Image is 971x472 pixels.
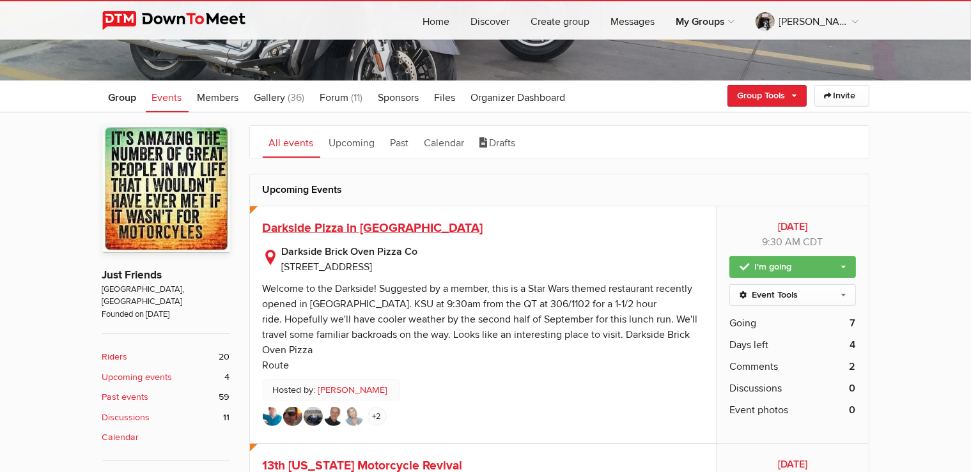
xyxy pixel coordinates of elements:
[428,80,462,112] a: Files
[282,261,373,273] span: [STREET_ADDRESS]
[850,337,856,353] b: 4
[352,91,363,104] span: (11)
[745,1,869,40] a: [PERSON_NAME]
[666,1,745,40] a: My Groups
[102,430,230,445] a: Calendar
[521,1,600,40] a: Create group
[102,268,162,282] a: Just Friends
[102,411,150,425] b: Discussions
[102,370,230,384] a: Upcoming events 4
[601,1,665,40] a: Messages
[283,407,302,426] img: Cindy Barlow
[320,91,349,104] span: Forum
[729,402,788,418] span: Event photos
[263,126,320,158] a: All events
[102,284,230,308] span: [GEOGRAPHIC_DATA], [GEOGRAPHIC_DATA]
[729,337,768,353] span: Days left
[102,11,265,30] img: DownToMeet
[198,91,239,104] span: Members
[263,379,400,401] p: Hosted by:
[323,126,382,158] a: Upcoming
[850,402,856,418] b: 0
[471,91,566,104] span: Organizer Dashboard
[474,126,522,158] a: Drafts
[102,350,230,364] a: Riders 20
[102,80,143,112] a: Group
[191,80,245,112] a: Members
[461,1,520,40] a: Discover
[225,370,230,384] span: 4
[254,91,286,104] span: Gallery
[248,80,311,112] a: Gallery (36)
[102,370,173,384] b: Upcoming events
[219,350,230,364] span: 20
[102,308,230,321] span: Founded on [DATE]
[102,390,230,404] a: Past events 59
[314,80,369,112] a: Forum (11)
[465,80,572,112] a: Organizer Dashboard
[850,381,856,396] b: 0
[729,359,778,374] span: Comments
[384,126,416,158] a: Past
[324,407,343,426] img: John Rhodes
[304,407,323,426] img: Kenneth Manuel
[368,407,387,426] a: +2
[729,457,855,472] b: [DATE]
[263,220,483,236] a: Darkside Pizza in [GEOGRAPHIC_DATA]
[762,236,800,248] span: 9:30 AM
[378,91,419,104] span: Sponsors
[109,91,137,104] span: Group
[372,80,426,112] a: Sponsors
[102,430,139,445] b: Calendar
[435,91,456,104] span: Files
[814,85,869,107] a: Invite
[413,1,460,40] a: Home
[850,359,856,374] b: 2
[729,284,855,306] a: Event Tools
[152,91,182,104] span: Events
[263,174,856,205] h2: Upcoming Events
[729,219,855,234] b: [DATE]
[219,390,230,404] span: 59
[102,350,128,364] b: Riders
[282,244,704,259] b: Darkside Brick Oven Pizza Co
[288,91,305,104] span: (36)
[263,282,698,372] div: Welcome to the Darkside! Suggested by a member, this is a Star Wars themed restaurant recently op...
[729,316,756,331] span: Going
[263,407,282,426] img: bill a
[146,80,189,112] a: Events
[102,411,230,425] a: Discussions 11
[102,390,149,404] b: Past events
[224,411,230,425] span: 11
[318,383,388,397] a: [PERSON_NAME]
[345,407,364,426] img: RobynM
[729,256,855,278] a: I'm going
[850,316,856,331] b: 7
[418,126,471,158] a: Calendar
[803,236,823,248] span: America/Chicago
[102,125,230,253] img: Just Friends
[729,381,782,396] span: Discussions
[727,85,807,107] a: Group Tools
